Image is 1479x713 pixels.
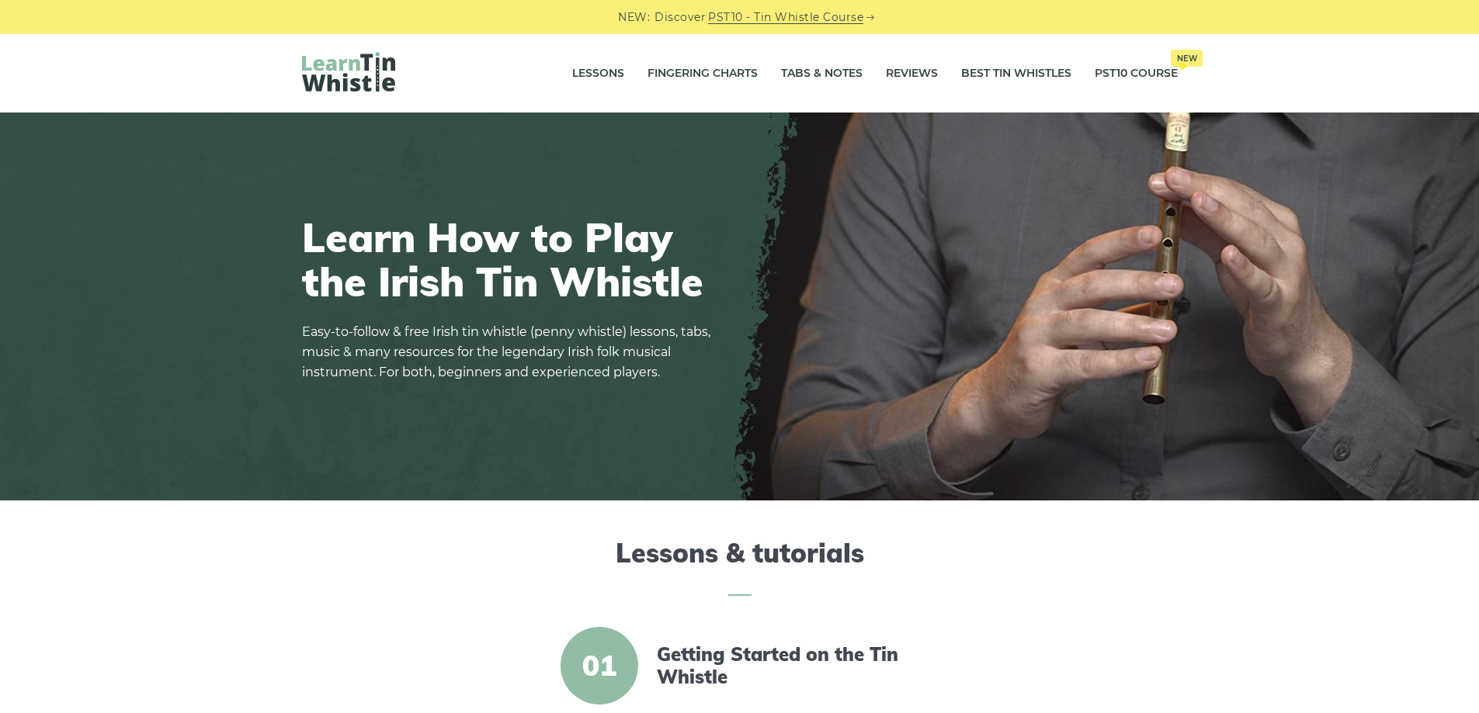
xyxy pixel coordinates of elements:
a: Tabs & Notes [781,54,863,93]
span: 01 [561,627,638,704]
a: PST10 CourseNew [1095,54,1178,93]
a: Lessons [572,54,624,93]
img: LearnTinWhistle.com [302,52,395,92]
a: Reviews [886,54,938,93]
h2: Lessons & tutorials [302,538,1178,596]
p: Easy-to-follow & free Irish tin whistle (penny whistle) lessons, tabs, music & many resources for... [302,322,721,382]
a: Getting Started on the Tin Whistle [657,643,924,688]
span: New [1171,50,1203,67]
a: Fingering Charts [647,54,758,93]
h1: Learn How to Play the Irish Tin Whistle [302,215,721,303]
a: Best Tin Whistles [961,54,1071,93]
